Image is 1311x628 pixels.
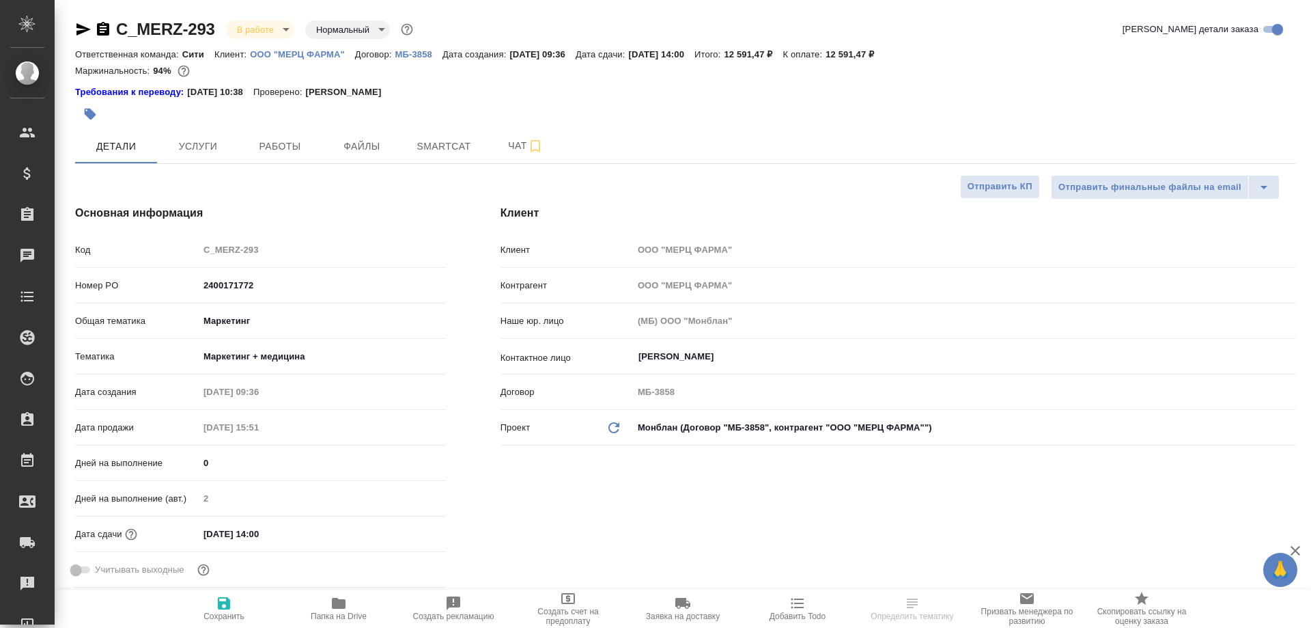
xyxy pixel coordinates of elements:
[633,382,1296,402] input: Пустое поле
[233,24,278,36] button: В работе
[165,138,231,155] span: Услуги
[398,21,416,38] button: Доп статусы указывают на важность/срочность заказа
[625,590,740,628] button: Заявка на доставку
[413,612,494,621] span: Создать рекламацию
[646,612,720,621] span: Заявка на доставку
[1051,175,1280,200] div: split button
[968,179,1032,195] span: Отправить КП
[75,99,105,129] button: Добавить тэг
[116,20,215,38] a: C_MERZ-293
[1288,355,1291,358] button: Open
[199,524,318,544] input: ✎ Введи что-нибудь
[442,49,509,59] p: Дата создания:
[519,607,617,626] span: Создать счет на предоплату
[195,561,212,579] button: Выбери, если сб и вс нужно считать рабочими днями для выполнения заказа.
[95,563,184,577] span: Учитывать выходные
[199,453,446,473] input: ✎ Введи что-нибудь
[75,85,187,99] a: Требования к переводу:
[501,314,633,328] p: Наше юр. лицо
[122,525,140,543] button: Если добавить услуги и заполнить их объемом, то дата рассчитается автоматически
[1084,590,1199,628] button: Скопировать ссылку на оценку заказа
[214,49,250,59] p: Клиент:
[978,607,1076,626] span: Призвать менеджера по развитию
[724,49,783,59] p: 12 591,47 ₽
[396,590,511,628] button: Создать рекламацию
[770,612,826,621] span: Добавить Todo
[960,175,1040,199] button: Отправить КП
[1263,553,1297,587] button: 🙏
[355,49,395,59] p: Договор:
[411,138,477,155] span: Smartcat
[633,416,1296,439] div: Монблан (Договор "МБ-3858", контрагент "ООО "МЕРЦ ФАРМА"")
[694,49,724,59] p: Итого:
[253,85,306,99] p: Проверено:
[199,275,446,295] input: ✎ Введи что-нибудь
[501,385,633,399] p: Договор
[75,350,199,364] p: Тематика
[1269,556,1292,584] span: 🙏
[167,590,281,628] button: Сохранить
[75,205,446,221] h4: Основная информация
[203,612,244,621] span: Сохранить
[501,279,633,292] p: Контрагент
[199,345,446,368] div: Маркетинг + медицина
[501,205,1296,221] h4: Клиент
[628,49,694,59] p: [DATE] 14:00
[182,49,214,59] p: Сити
[329,138,395,155] span: Файлы
[1092,607,1191,626] span: Скопировать ссылку на оценку заказа
[75,528,122,541] p: Дата сдачи
[199,489,446,508] input: Пустое поле
[75,49,182,59] p: Ответственная команда:
[1123,23,1258,36] span: [PERSON_NAME] детали заказа
[305,85,391,99] p: [PERSON_NAME]
[740,590,855,628] button: Добавить Todo
[633,275,1296,295] input: Пустое поле
[493,137,559,154] span: Чат
[970,590,1084,628] button: Призвать менеджера по развитию
[175,62,193,80] button: 615.60 RUB;
[395,48,442,59] a: МБ-3858
[75,243,199,257] p: Код
[281,590,396,628] button: Папка на Drive
[199,382,318,402] input: Пустое поле
[312,24,373,36] button: Нормальный
[75,385,199,399] p: Дата создания
[75,66,153,76] p: Маржинальность:
[250,48,355,59] a: ООО "МЕРЦ ФАРМА"
[75,492,199,506] p: Дней на выполнение (авт.)
[871,612,953,621] span: Определить тематику
[83,138,149,155] span: Детали
[511,590,625,628] button: Создать счет на предоплату
[199,418,318,437] input: Пустое поле
[75,21,91,38] button: Скопировать ссылку для ЯМессенджера
[527,138,544,154] svg: Подписаться
[509,49,576,59] p: [DATE] 09:36
[75,421,199,435] p: Дата продажи
[633,240,1296,260] input: Пустое поле
[576,49,628,59] p: Дата сдачи:
[855,590,970,628] button: Определить тематику
[153,66,174,76] p: 94%
[95,21,111,38] button: Скопировать ссылку
[311,612,367,621] span: Папка на Drive
[75,456,199,470] p: Дней на выполнение
[633,311,1296,331] input: Пустое поле
[187,85,253,99] p: [DATE] 10:38
[75,279,199,292] p: Номер PO
[501,421,531,435] p: Проект
[501,351,633,365] p: Контактное лицо
[247,138,313,155] span: Работы
[199,310,446,333] div: Маркетинг
[250,49,355,59] p: ООО "МЕРЦ ФАРМА"
[395,49,442,59] p: МБ-3858
[305,21,390,39] div: В работе
[75,314,199,328] p: Общая тематика
[226,21,294,39] div: В работе
[199,240,446,260] input: Пустое поле
[826,49,884,59] p: 12 591,47 ₽
[1051,175,1249,200] button: Отправить финальные файлы на email
[1058,180,1241,195] span: Отправить финальные файлы на email
[501,243,633,257] p: Клиент
[75,85,187,99] div: Нажми, чтобы открыть папку с инструкцией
